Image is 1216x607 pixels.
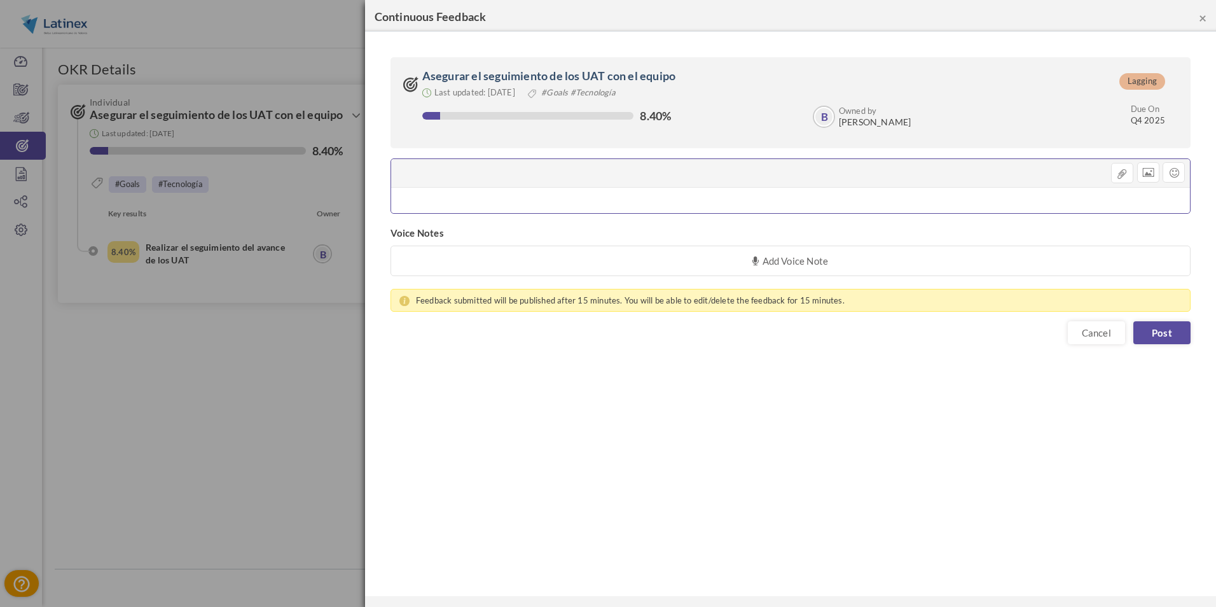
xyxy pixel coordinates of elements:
a: Cancel [1068,321,1125,344]
button: × [1199,11,1206,24]
i: Objective Name [403,78,424,92]
span: [PERSON_NAME] [839,117,911,127]
h4: Continuous Feedback [375,10,1206,24]
small: Due On [1131,104,1159,114]
a: B [814,107,834,127]
i: Tags [527,88,538,99]
p: Feedback submitted will be published after 15 minutes. You will be able to edit/delete the feedba... [416,295,1182,306]
a: Post [1133,321,1191,344]
a: Add Voice Note [390,246,1191,276]
b: Owned by [839,106,877,116]
a: Asegurar el seguimiento de los UAT con el equipo [422,69,676,83]
strong: Voice Notes [390,227,444,239]
small: Q4 2025 [1131,103,1165,126]
small: Last updated: [DATE] [434,87,515,97]
span: Lagging [1119,73,1165,90]
i: #Goals #Tecnología [541,87,616,97]
label: 8.40% [640,109,671,122]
